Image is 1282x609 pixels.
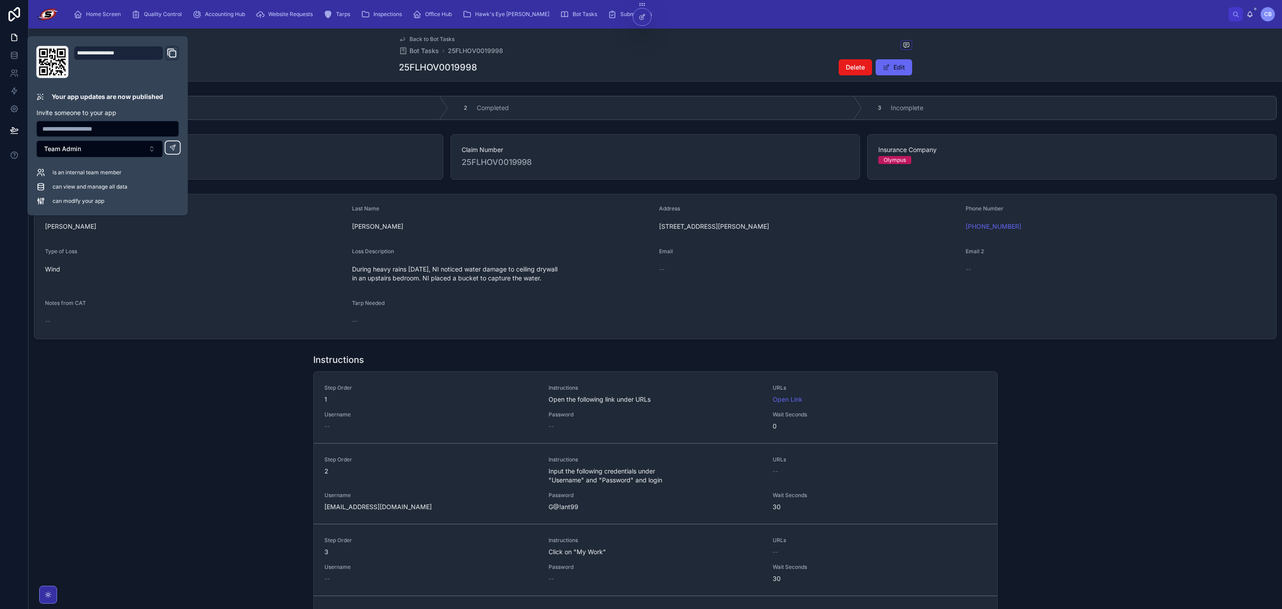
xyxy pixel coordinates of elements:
span: [EMAIL_ADDRESS][DOMAIN_NAME] [324,502,538,511]
span: 30 [773,574,930,583]
span: Delete [846,63,865,72]
span: can modify your app [53,198,104,205]
span: -- [773,467,778,476]
span: Last Name [352,205,379,212]
span: 0 [773,422,930,431]
a: Tarps [321,6,356,22]
span: Wait Seconds [773,492,930,499]
span: Username [324,564,538,571]
span: Password [549,411,762,418]
a: Home Screen [71,6,127,22]
span: Bot Tasks [573,11,597,18]
span: Website Requests [268,11,313,18]
span: Hawk's Eye [PERSON_NAME] [475,11,549,18]
span: Instructions [549,384,762,391]
span: Bot Tasks [410,46,439,55]
span: -- [549,574,554,583]
span: Username [324,411,538,418]
span: 3 [878,104,881,111]
span: Phone Number [966,205,1003,212]
span: can view and manage all data [53,183,127,190]
p: Your app updates are now published [52,92,163,101]
span: Claim Number [462,145,849,154]
h1: 25FLHOV0019998 [399,61,477,74]
span: [STREET_ADDRESS][PERSON_NAME] [659,222,959,231]
div: Domain and Custom Link [74,46,179,78]
span: 25FLHOV0019998 [462,156,849,169]
span: Email 2 [966,248,984,255]
span: Inspections [373,11,402,18]
span: 1 [324,395,538,404]
span: Instructions [549,456,762,463]
span: Notes from CAT [45,300,86,306]
span: Accounting Hub [205,11,245,18]
span: Quality Control [144,11,182,18]
div: Olympus [884,156,906,164]
button: Select Button [37,140,163,157]
a: 25FLHOV0019998 [448,46,503,55]
span: Type of Task [45,145,432,154]
span: Team Admin [44,144,81,153]
span: Step Order [324,537,538,544]
a: Quality Control [129,6,188,22]
span: Office Hub [425,11,452,18]
span: Email [659,248,673,255]
a: Hawk's Eye [PERSON_NAME] [460,6,556,22]
span: 2 [324,467,538,476]
span: Incomplete [891,103,923,112]
span: Click on "My Work" [549,547,762,556]
span: Tarps [336,11,350,18]
a: Open Link [773,395,803,403]
a: Submissions [605,6,658,22]
span: -- [45,317,50,325]
span: Password [549,492,762,499]
span: Open the following link under URLs [549,395,762,404]
span: Insurance Company [878,145,1266,154]
span: Tarp Needed [352,300,385,306]
span: Password [549,564,762,571]
span: Wind [45,265,345,274]
a: Bot Tasks [399,46,439,55]
span: -- [549,422,554,431]
img: App logo [36,7,59,21]
span: Back to Bot Tasks [410,36,455,43]
span: [PERSON_NAME] [45,222,345,231]
span: Instructions [549,537,762,544]
span: 2 [464,104,467,111]
a: Back to Bot Tasks [399,36,455,43]
span: [PERSON_NAME] [352,222,652,231]
span: is an internal team member [53,169,122,176]
span: Submissions [620,11,652,18]
span: URLs [773,537,986,544]
span: -- [324,422,330,431]
a: [PHONE_NUMBER] [966,222,1021,231]
span: Input the following credentials under "Username" and "Password" and login [549,467,762,485]
span: Completed [477,103,509,112]
button: Delete [839,59,872,75]
span: -- [966,265,971,274]
span: Wait Seconds [773,564,930,571]
div: scrollable content [66,4,1229,24]
span: Home Screen [86,11,121,18]
span: Wait Seconds [773,411,930,418]
span: Step Order [324,456,538,463]
button: Edit [876,59,912,75]
span: Loss Description [352,248,394,255]
span: Type of Loss [45,248,77,255]
span: CB [1264,11,1272,18]
span: Address [659,205,680,212]
span: During heavy rains [DATE], NI noticed water damage to ceiling drywall in an upstairs bedroom. NI ... [352,265,652,283]
span: G@!ant99 [549,502,762,511]
a: Website Requests [253,6,319,22]
h1: Instructions [313,354,364,366]
a: Inspections [358,6,408,22]
span: -- [352,317,357,325]
span: 3 [324,547,538,556]
a: Office Hub [410,6,458,22]
span: URLs [773,384,986,391]
span: Username [324,492,538,499]
a: Accounting Hub [190,6,251,22]
span: -- [324,574,330,583]
a: Bot Tasks [557,6,603,22]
